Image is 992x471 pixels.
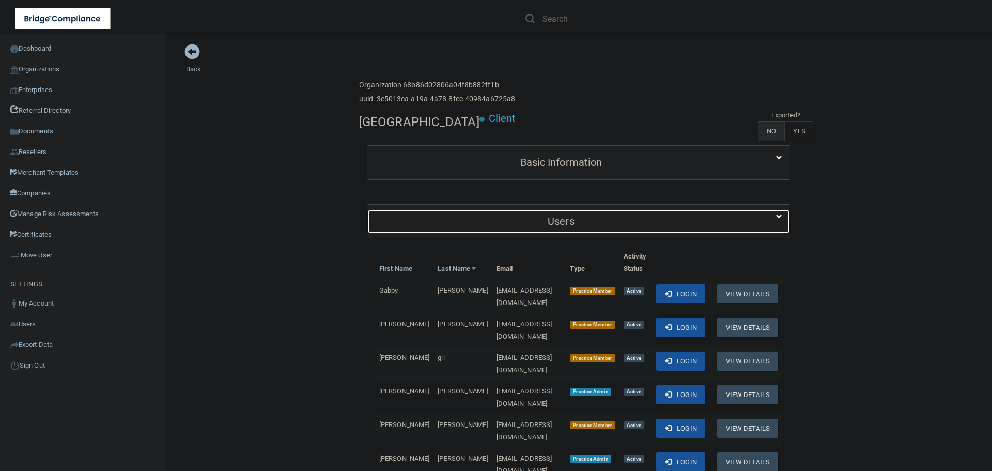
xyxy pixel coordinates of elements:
span: Practice Member [570,287,615,295]
input: Search [542,9,637,28]
span: [PERSON_NAME] [379,387,429,395]
button: Login [656,352,705,371]
span: [EMAIL_ADDRESS][DOMAIN_NAME] [497,354,552,374]
button: View Details [717,385,778,404]
span: [EMAIL_ADDRESS][DOMAIN_NAME] [497,421,552,441]
img: icon-export.b9366987.png [10,341,19,349]
span: [PERSON_NAME] [438,421,488,429]
a: First Name [379,263,412,275]
span: Active [624,455,644,463]
button: Login [656,318,705,337]
button: Login [656,385,705,404]
img: bridge_compliance_login_screen.278c3ca4.svg [16,8,111,29]
span: Active [624,388,644,396]
td: Exported? [758,109,814,121]
span: Active [624,287,644,295]
img: ic_user_dark.df1a06c3.png [10,299,19,308]
label: NO [758,121,784,141]
span: [PERSON_NAME] [438,454,488,462]
button: Login [656,284,705,303]
span: Practice Admin [570,455,611,463]
label: SETTINGS [10,278,42,291]
span: Active [624,421,644,430]
button: View Details [717,352,778,371]
button: View Details [717,284,778,303]
span: [EMAIL_ADDRESS][DOMAIN_NAME] [497,387,552,407]
span: Practice Member [570,321,615,329]
img: ic-search.3b580494.png [525,14,535,23]
span: Gabby [379,286,398,294]
img: icon-documents.8dae5593.png [10,128,19,136]
img: ic_reseller.de258add.png [10,148,19,156]
span: Practice Admin [570,388,611,396]
label: YES [784,121,813,141]
h5: Basic Information [375,157,747,168]
img: enterprise.0d942306.png [10,87,19,94]
span: [PERSON_NAME] [379,421,429,429]
span: Practice Member [570,421,615,430]
img: briefcase.64adab9b.png [10,250,21,261]
h6: Organization 68b86d02806a04f8b882ff1b [359,81,515,89]
span: [PERSON_NAME] [379,354,429,361]
a: Basic Information [375,151,782,174]
span: Active [624,354,644,362]
h4: [GEOGRAPHIC_DATA] [359,115,479,129]
button: View Details [717,318,778,337]
button: Login [656,419,705,438]
h6: uuid: 3e5013ea-a19a-4a78-8fec-40984a6725a8 [359,95,515,103]
th: Type [566,246,619,280]
span: Active [624,321,644,329]
span: [PERSON_NAME] [438,286,488,294]
img: organization-icon.f8decf85.png [10,66,19,74]
span: [PERSON_NAME] [438,387,488,395]
h5: Users [375,216,747,227]
span: [PERSON_NAME] [379,454,429,462]
span: gil [438,354,444,361]
img: ic_dashboard_dark.d01f4a41.png [10,45,19,53]
a: Back [186,53,201,73]
span: [EMAIL_ADDRESS][DOMAIN_NAME] [497,286,552,307]
span: [EMAIL_ADDRESS][DOMAIN_NAME] [497,320,552,340]
button: View Details [717,419,778,438]
p: Client [489,109,516,128]
img: ic_power_dark.7ecde6b1.png [10,361,20,370]
th: Email [492,246,566,280]
img: icon-users.e205127d.png [10,320,19,328]
span: Practice Member [570,354,615,362]
a: Last Name [438,263,476,275]
a: Users [375,210,782,233]
span: [PERSON_NAME] [379,320,429,328]
span: [PERSON_NAME] [438,320,488,328]
th: Activity Status [619,246,653,280]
